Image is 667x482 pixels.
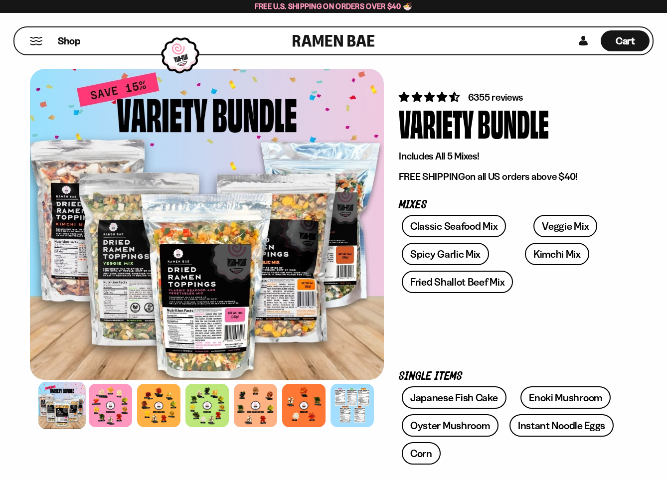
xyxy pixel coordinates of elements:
[478,104,549,142] div: Bundle
[601,27,650,54] div: Cart
[616,35,635,47] span: Cart
[255,1,413,11] span: Free U.S. Shipping on Orders over $40 🍜
[58,30,80,51] a: Shop
[520,386,611,409] a: Enoki Mushroom
[399,170,622,183] p: on all US orders above $40!
[402,414,499,437] a: Oyster Mushroom
[29,37,43,45] button: Mobile Menu Trigger
[399,200,622,210] p: Mixes
[402,215,506,237] a: Classic Seafood Mix
[402,442,441,465] a: Corn
[525,243,589,265] a: Kimchi Mix
[402,271,513,293] a: Fried Shallot Beef Mix
[533,215,597,237] a: Veggie Mix
[468,91,523,103] span: 6355 reviews
[399,372,622,381] p: Single Items
[509,414,614,437] a: Instant Noodle Eggs
[399,150,622,162] p: Includes All 5 Mixes!
[399,91,461,103] span: 4.63 stars
[402,386,506,409] a: Japanese Fish Cake
[399,104,474,142] div: Variety
[58,34,80,48] span: Shop
[399,170,465,182] strong: FREE SHIPPING
[402,243,489,265] a: Spicy Garlic Mix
